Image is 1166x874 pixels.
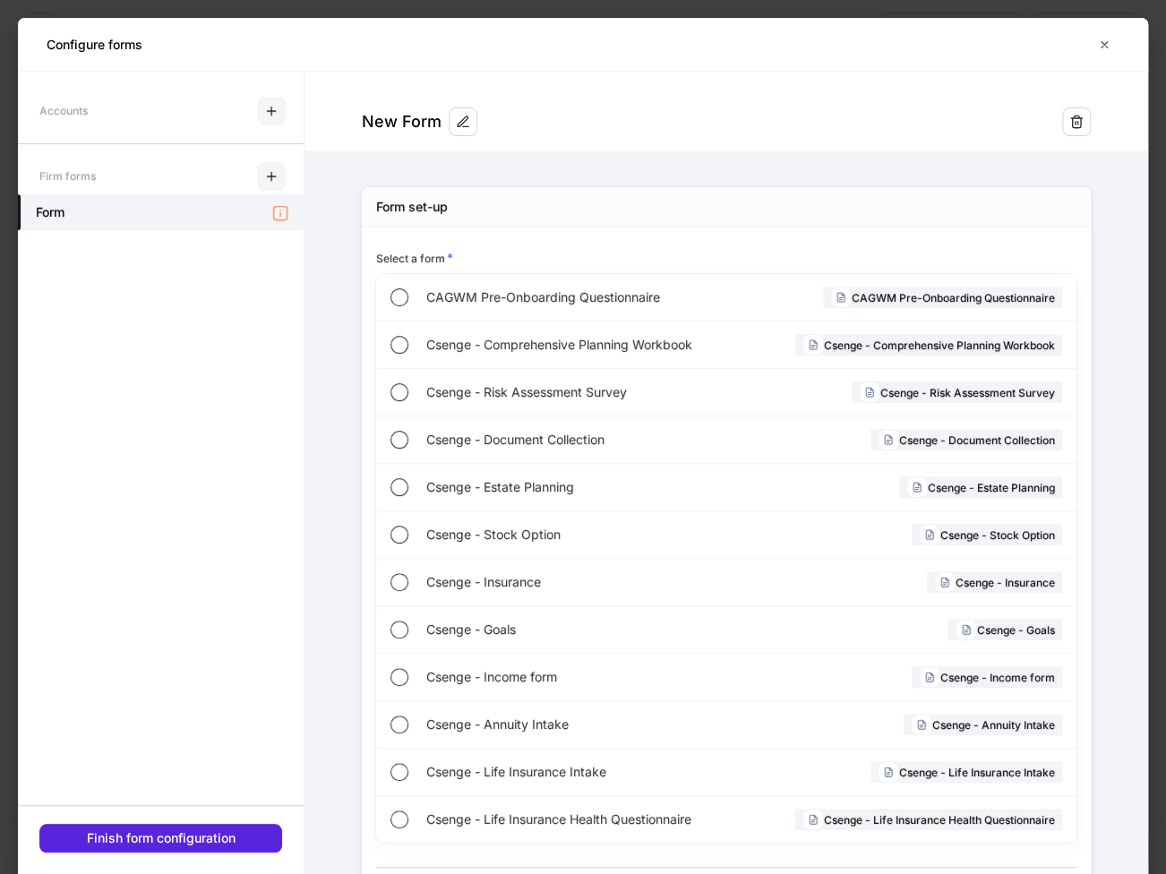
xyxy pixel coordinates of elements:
div: Firm forms [39,160,96,192]
div: Csenge - Goals [948,619,1062,640]
div: Csenge - Risk Assessment Survey [852,381,1062,403]
span: Csenge - Goals [426,621,718,638]
div: Csenge - Life Insurance Intake [870,761,1062,783]
a: Form [18,194,304,230]
div: Form set-up [376,198,448,216]
span: Csenge - Insurance [426,573,720,591]
h5: Form [36,203,64,221]
span: Csenge - Risk Assessment Survey [426,383,725,401]
div: Csenge - Annuity Intake [904,714,1062,735]
span: Csenge - Life Insurance Health Questionnaire [426,810,729,828]
span: Csenge - Life Insurance Intake [426,763,724,781]
span: Csenge - Annuity Intake [426,715,722,733]
h5: Configure forms [47,36,142,54]
span: Csenge - Stock Option [426,526,722,544]
div: Csenge - Insurance [927,571,1062,593]
div: New Form [362,111,442,133]
span: Csenge - Comprehensive Planning Workbook [426,336,730,354]
span: CAGWM Pre-Onboarding Questionnaire [426,288,727,306]
div: Accounts [39,95,88,126]
div: Finish form configuration [87,832,236,844]
div: Csenge - Comprehensive Planning Workbook [795,334,1062,356]
h6: Select a form [376,249,453,267]
div: CAGWM Pre-Onboarding Questionnaire [823,287,1062,308]
button: Finish form configuration [39,824,282,853]
div: Csenge - Life Insurance Health Questionnaire [795,809,1062,830]
div: Csenge - Estate Planning [899,476,1062,498]
span: Csenge - Document Collection [426,431,724,449]
span: Csenge - Estate Planning [426,478,723,496]
div: Csenge - Income form [912,666,1062,688]
div: Csenge - Stock Option [912,524,1062,545]
div: Csenge - Document Collection [870,429,1062,450]
span: Csenge - Income form [426,668,720,686]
